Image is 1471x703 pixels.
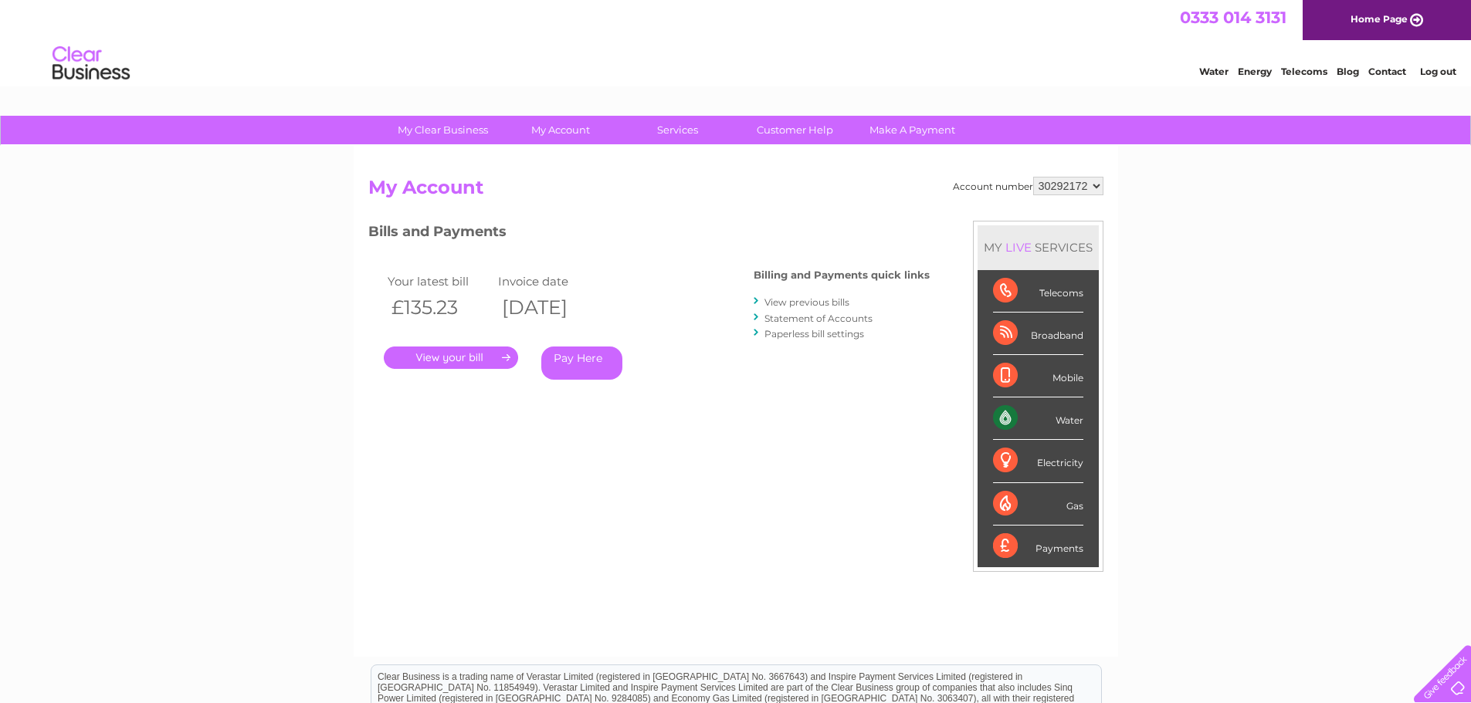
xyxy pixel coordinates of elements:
[993,355,1083,397] div: Mobile
[1281,66,1327,77] a: Telecoms
[978,225,1099,269] div: MY SERVICES
[541,346,622,380] a: Pay Here
[384,271,495,292] td: Your latest bill
[731,116,859,144] a: Customer Help
[368,221,930,248] h3: Bills and Payments
[849,116,976,144] a: Make A Payment
[754,269,930,281] h4: Billing and Payments quick links
[993,313,1083,355] div: Broadband
[993,526,1083,567] div: Payments
[379,116,507,144] a: My Clear Business
[993,440,1083,482] div: Electricity
[497,116,624,144] a: My Account
[764,296,849,308] a: View previous bills
[1337,66,1359,77] a: Blog
[764,313,873,324] a: Statement of Accounts
[1420,66,1456,77] a: Log out
[494,271,605,292] td: Invoice date
[953,177,1103,195] div: Account number
[1002,240,1035,255] div: LIVE
[384,346,518,369] a: .
[1368,66,1406,77] a: Contact
[1199,66,1229,77] a: Water
[614,116,741,144] a: Services
[764,328,864,340] a: Paperless bill settings
[52,40,130,87] img: logo.png
[993,397,1083,440] div: Water
[1180,8,1286,27] a: 0333 014 3131
[494,292,605,323] th: [DATE]
[371,8,1101,75] div: Clear Business is a trading name of Verastar Limited (registered in [GEOGRAPHIC_DATA] No. 3667643...
[384,292,495,323] th: £135.23
[993,270,1083,313] div: Telecoms
[993,483,1083,526] div: Gas
[1238,66,1272,77] a: Energy
[368,177,1103,206] h2: My Account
